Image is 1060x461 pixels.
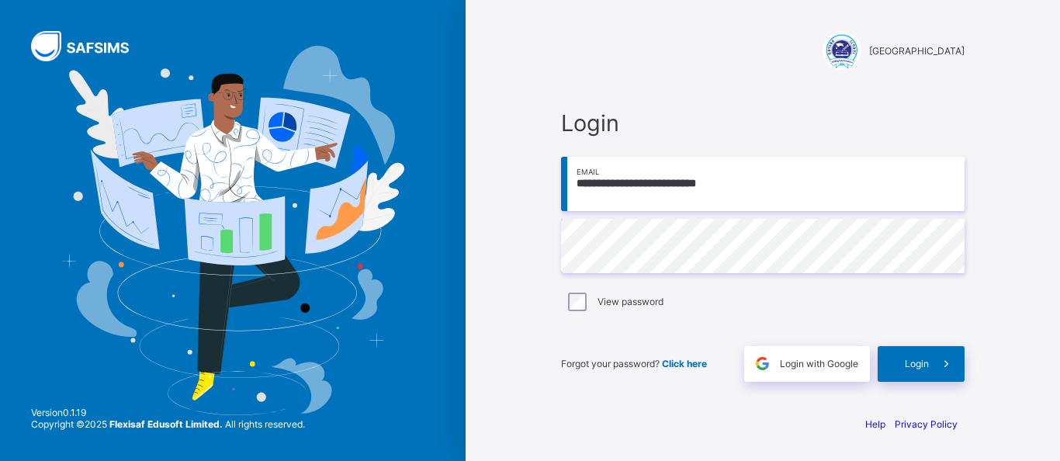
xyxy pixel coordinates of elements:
[31,407,305,418] span: Version 0.1.19
[753,355,771,373] img: google.396cfc9801f0270233282035f929180a.svg
[561,109,965,137] span: Login
[31,31,147,61] img: SAFSIMS Logo
[561,358,707,369] span: Forgot your password?
[31,418,305,430] span: Copyright © 2025 All rights reserved.
[865,418,885,430] a: Help
[61,46,404,414] img: Hero Image
[780,358,858,369] span: Login with Google
[109,418,223,430] strong: Flexisaf Edusoft Limited.
[905,358,929,369] span: Login
[598,296,663,307] label: View password
[662,358,707,369] a: Click here
[895,418,958,430] a: Privacy Policy
[869,45,965,57] span: [GEOGRAPHIC_DATA]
